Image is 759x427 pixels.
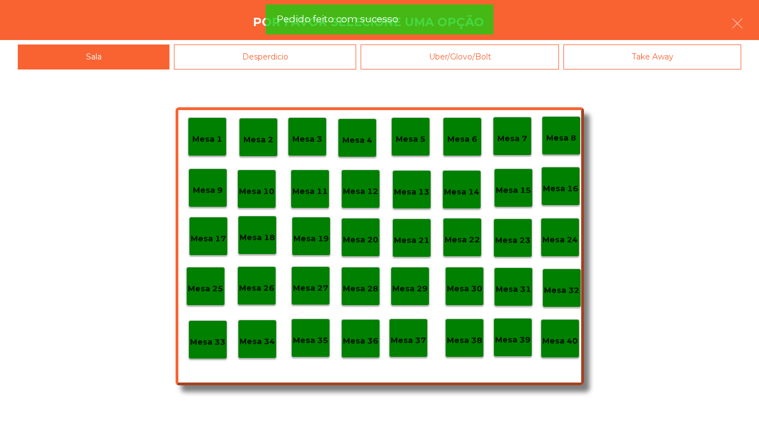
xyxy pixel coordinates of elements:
[497,132,527,145] p: Mesa 7
[447,282,482,295] p: Mesa 30
[192,133,222,146] p: Mesa 1
[343,185,378,198] p: Mesa 12
[292,133,322,146] p: Mesa 3
[563,44,741,69] div: Take Away
[343,282,378,295] p: Mesa 28
[18,44,169,69] div: Sala
[292,185,328,198] p: Mesa 11
[239,282,274,295] p: Mesa 26
[293,282,328,295] p: Mesa 27
[293,334,328,347] p: Mesa 35
[193,184,223,197] p: Mesa 9
[239,231,275,244] p: Mesa 18
[190,336,226,349] p: Mesa 33
[174,44,356,69] div: Desperdicio
[496,283,531,296] p: Mesa 31
[544,284,580,297] p: Mesa 32
[253,14,484,31] h4: Por favor selecione uma opção
[447,133,477,146] p: Mesa 6
[392,282,428,295] p: Mesa 29
[239,335,275,348] p: Mesa 34
[342,134,372,147] p: Mesa 4
[188,282,223,295] p: Mesa 25
[445,234,480,246] p: Mesa 22
[542,234,578,246] p: Mesa 24
[343,234,378,246] p: Mesa 20
[394,186,430,198] p: Mesa 13
[543,182,578,195] p: Mesa 16
[191,232,226,245] p: Mesa 17
[495,334,531,346] p: Mesa 39
[496,184,531,197] p: Mesa 15
[343,335,378,347] p: Mesa 36
[444,186,480,198] p: Mesa 14
[361,44,559,69] div: Uber/Glovo/Bolt
[546,132,576,145] p: Mesa 8
[277,12,398,26] span: Pedido feito com sucesso
[391,334,426,347] p: Mesa 37
[542,335,578,347] p: Mesa 40
[293,232,329,245] p: Mesa 19
[239,185,274,198] p: Mesa 10
[243,133,273,146] p: Mesa 2
[447,334,482,347] p: Mesa 38
[396,133,426,146] p: Mesa 5
[394,234,430,247] p: Mesa 21
[495,234,531,247] p: Mesa 23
